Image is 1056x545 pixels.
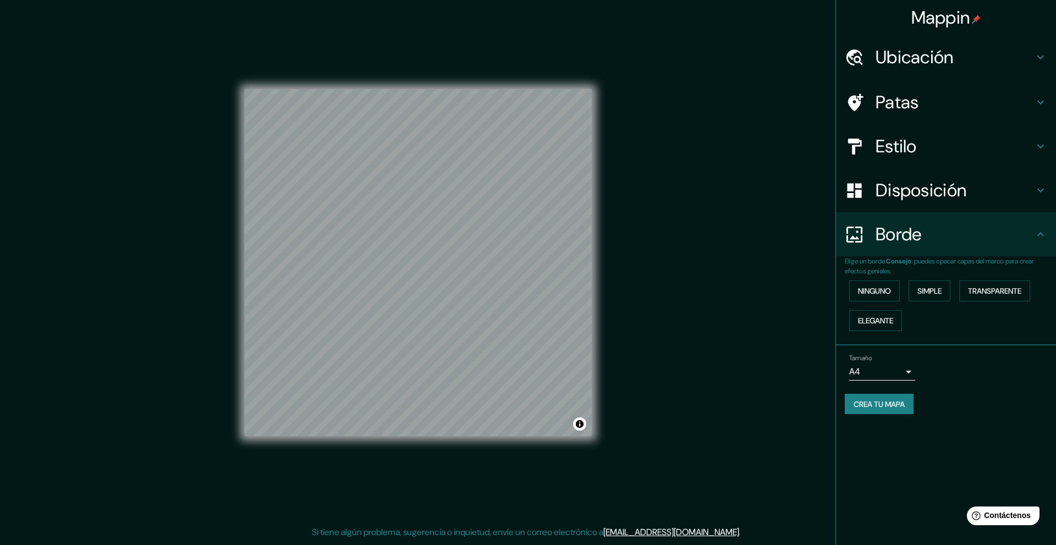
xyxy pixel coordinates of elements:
font: Transparente [968,286,1021,296]
font: . [739,526,741,538]
font: Si tiene algún problema, sugerencia o inquietud, envíe un correo electrónico a [312,526,603,538]
iframe: Lanzador de widgets de ayuda [958,502,1044,533]
div: Patas [836,80,1056,124]
font: Tamaño [849,354,872,362]
font: Mappin [911,6,970,29]
font: Ninguno [858,286,891,296]
div: Estilo [836,124,1056,168]
font: Ubicación [876,46,954,69]
button: Activar o desactivar atribución [573,417,586,431]
font: : puedes opacar capas del marco para crear efectos geniales. [845,257,1034,276]
button: Crea tu mapa [845,394,914,415]
a: [EMAIL_ADDRESS][DOMAIN_NAME] [603,526,739,538]
font: Consejo [886,257,911,266]
button: Simple [909,280,950,301]
div: A4 [849,363,915,381]
font: Simple [917,286,942,296]
canvas: Mapa [245,89,592,436]
font: Elegante [858,316,893,326]
font: Patas [876,91,919,114]
font: . [741,526,743,538]
button: Transparente [959,280,1030,301]
button: Elegante [849,310,902,331]
font: . [743,526,745,538]
div: Borde [836,212,1056,256]
font: A4 [849,366,860,377]
font: Crea tu mapa [854,399,905,409]
div: Disposición [836,168,1056,212]
font: Elige un borde. [845,257,886,266]
button: Ninguno [849,280,900,301]
font: Disposición [876,179,966,202]
img: pin-icon.png [972,15,981,24]
font: Estilo [876,135,917,158]
div: Ubicación [836,35,1056,79]
font: Borde [876,223,922,246]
